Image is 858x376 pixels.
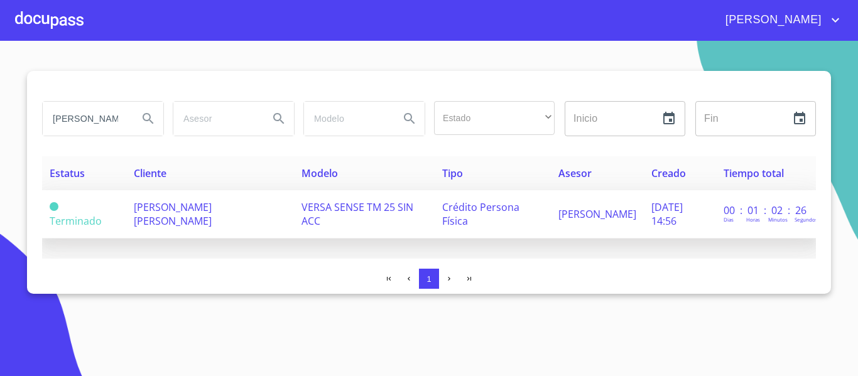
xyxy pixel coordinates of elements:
span: 1 [426,274,431,284]
span: Creado [651,166,686,180]
span: Terminado [50,214,102,228]
button: account of current user [716,10,843,30]
button: Search [133,104,163,134]
p: Horas [746,216,760,223]
div: ​ [434,101,555,135]
p: 00 : 01 : 02 : 26 [724,203,808,217]
span: Tiempo total [724,166,784,180]
span: VERSA SENSE TM 25 SIN ACC [301,200,413,228]
input: search [304,102,389,136]
span: [PERSON_NAME] [PERSON_NAME] [134,200,212,228]
span: [DATE] 14:56 [651,200,683,228]
button: Search [394,104,425,134]
span: Modelo [301,166,338,180]
input: search [43,102,128,136]
span: [PERSON_NAME] [716,10,828,30]
span: Estatus [50,166,85,180]
button: Search [264,104,294,134]
p: Segundos [795,216,818,223]
span: Cliente [134,166,166,180]
span: Tipo [442,166,463,180]
span: [PERSON_NAME] [558,207,636,221]
span: Asesor [558,166,592,180]
p: Minutos [768,216,788,223]
span: Terminado [50,202,58,211]
span: Crédito Persona Física [442,200,519,228]
button: 1 [419,269,439,289]
input: search [173,102,259,136]
p: Dias [724,216,734,223]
